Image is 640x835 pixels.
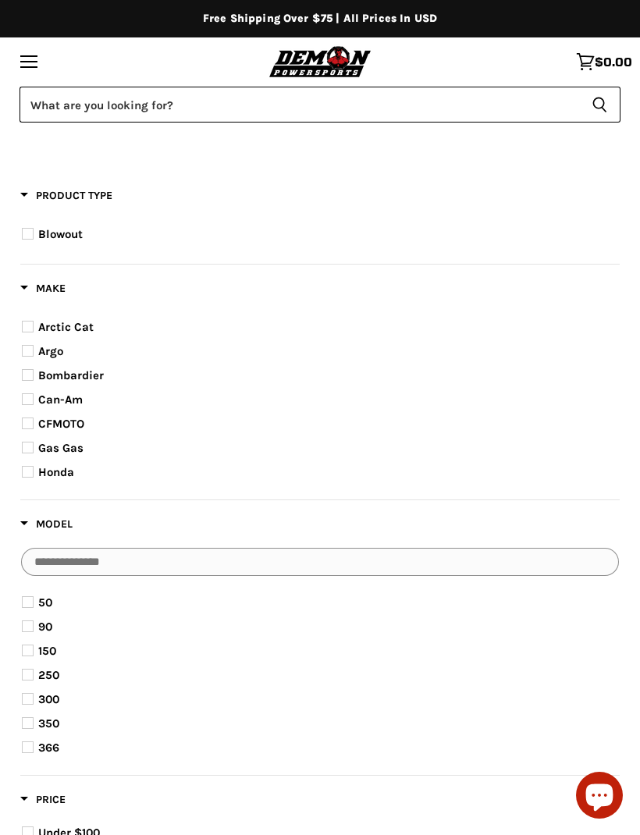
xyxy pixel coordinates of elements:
[20,282,66,295] span: Make
[38,595,52,609] span: 50
[38,393,83,407] span: Can-Am
[571,772,628,823] inbox-online-store-chat: Shopify online store chat
[38,741,59,755] span: 366
[20,87,579,123] input: Search
[38,417,84,431] span: CFMOTO
[38,668,59,682] span: 250
[595,55,632,69] span: $0.00
[38,344,63,358] span: Argo
[38,441,84,455] span: Gas Gas
[38,644,56,658] span: 150
[38,465,74,479] span: Honda
[20,188,112,208] button: Filter by Product Type
[38,368,104,382] span: Bombardier
[20,87,620,123] form: Product
[38,692,59,706] span: 300
[38,320,94,334] span: Arctic Cat
[20,517,73,531] span: Model
[20,189,112,202] span: Product Type
[266,44,375,79] img: Demon Powersports
[20,793,66,806] span: Price
[20,517,73,536] button: Filter by Model
[20,281,66,300] button: Filter by Make
[38,620,52,634] span: 90
[38,227,83,241] span: Blowout
[21,548,619,576] input: Search Options
[20,792,66,812] button: Filter by Price
[568,44,640,79] a: $0.00
[38,716,59,730] span: 350
[579,87,620,123] button: Search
